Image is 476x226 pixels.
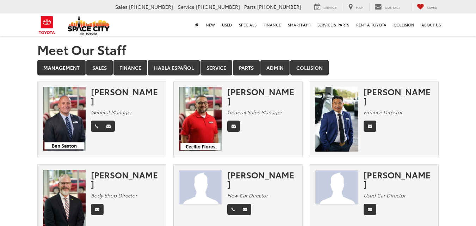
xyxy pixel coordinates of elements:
div: [PERSON_NAME] [227,87,297,105]
span: Saved [427,5,437,10]
span: Map [356,5,363,10]
div: [PERSON_NAME] [364,170,433,189]
img: JAMES TAYLOR [179,170,222,205]
img: Space City Toyota [68,16,110,35]
a: Sales [86,60,113,75]
a: Phone [227,204,239,215]
a: Contact [369,3,406,11]
em: Used Car Director [364,192,406,199]
a: Phone [91,121,103,132]
img: Marco Compean [315,170,358,205]
a: Management [37,60,86,75]
h1: Meet Our Staff [37,42,439,56]
em: New Car Director [227,192,268,199]
em: General Sales Manager [227,109,282,116]
a: Email [364,121,376,132]
span: Parts [244,3,256,10]
a: Map [343,3,368,11]
a: Admin [260,60,290,75]
span: Sales [115,3,128,10]
a: Email [227,121,240,132]
a: Specials [235,13,260,36]
span: Contact [385,5,401,10]
a: Parts [233,60,260,75]
span: Service [323,5,336,10]
em: General Manager [91,109,132,116]
a: SmartPath [284,13,314,36]
div: [PERSON_NAME] [364,87,433,105]
div: [PERSON_NAME] [227,170,297,189]
a: Service & Parts [314,13,353,36]
span: [PHONE_NUMBER] [196,3,240,10]
img: Nam Pham [315,87,358,152]
a: Finance [260,13,284,36]
a: My Saved Vehicles [412,3,443,11]
em: Finance Director [364,109,402,116]
img: Ben Saxton [43,87,86,151]
a: Home [192,13,202,36]
a: Email [91,204,104,215]
a: Service [200,60,232,75]
a: Email [102,121,115,132]
a: Used [218,13,235,36]
a: About Us [418,13,444,36]
a: Collision [390,13,418,36]
a: Finance [113,60,147,75]
div: [PERSON_NAME] [91,170,161,189]
div: Department Tabs [37,60,439,76]
a: Service [309,3,342,11]
span: [PHONE_NUMBER] [129,3,173,10]
a: New [202,13,218,36]
a: Email [239,204,251,215]
span: Service [178,3,194,10]
a: Rent a Toyota [353,13,390,36]
a: Habla Español [148,60,200,75]
a: Email [364,204,376,215]
a: Collision [290,60,329,75]
span: [PHONE_NUMBER] [257,3,301,10]
div: [PERSON_NAME] [91,87,161,105]
em: Body Shop Director [91,192,137,199]
img: Toyota [34,14,60,37]
img: Cecilio Flores [179,87,222,151]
